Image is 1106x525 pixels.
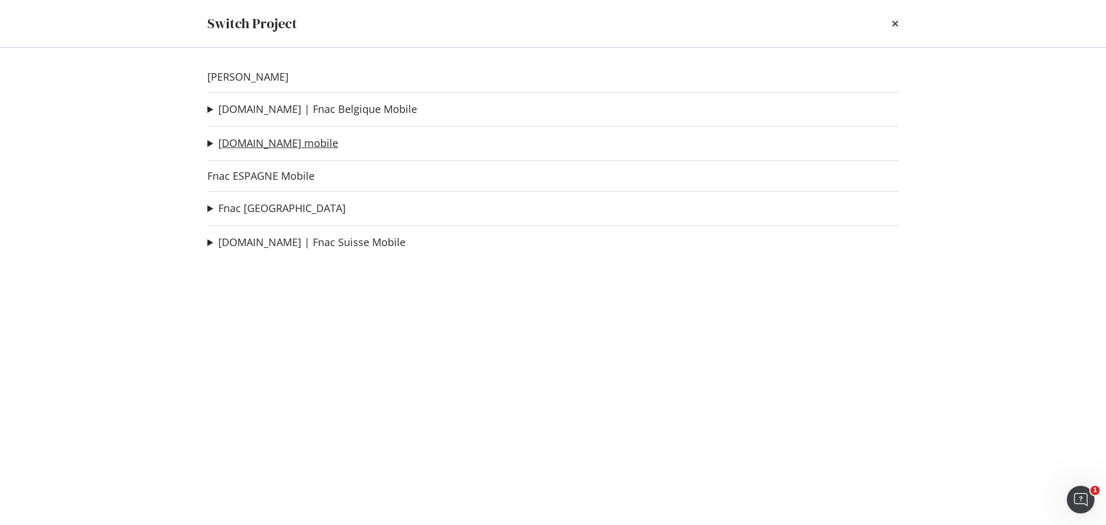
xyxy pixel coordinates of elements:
a: [DOMAIN_NAME] mobile [218,137,338,149]
a: Fnac ESPAGNE Mobile [207,170,315,182]
div: times [892,14,899,33]
summary: [DOMAIN_NAME] | Fnac Suisse Mobile [207,235,406,250]
summary: [DOMAIN_NAME] mobile [207,136,338,151]
summary: Fnac [GEOGRAPHIC_DATA] [207,201,346,216]
a: Fnac [GEOGRAPHIC_DATA] [218,202,346,214]
a: [DOMAIN_NAME] | Fnac Belgique Mobile [218,103,417,115]
div: Switch Project [207,14,297,33]
summary: [DOMAIN_NAME] | Fnac Belgique Mobile [207,102,417,117]
span: 1 [1090,486,1100,495]
a: [DOMAIN_NAME] | Fnac Suisse Mobile [218,236,406,248]
iframe: Intercom live chat [1067,486,1094,513]
a: [PERSON_NAME] [207,71,289,83]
